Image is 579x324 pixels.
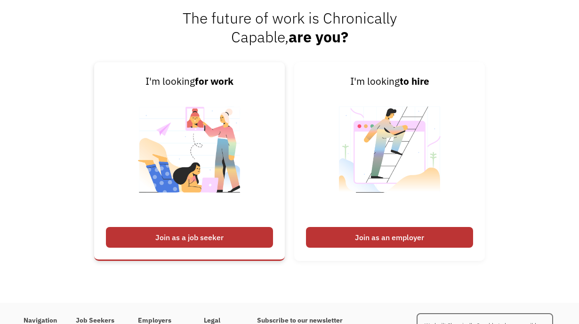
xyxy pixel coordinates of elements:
[131,89,248,222] img: Chronically Capable Personalized Job Matching
[306,74,473,89] div: I'm looking
[183,8,397,47] span: The future of work is Chronically Capable,
[195,75,233,88] strong: for work
[106,74,273,89] div: I'm looking
[289,27,348,47] strong: are you?
[294,62,485,261] a: I'm lookingto hireJoin as an employer
[94,62,285,261] a: I'm lookingfor workJoin as a job seeker
[106,227,273,248] div: Join as a job seeker
[400,75,429,88] strong: to hire
[306,227,473,248] div: Join as an employer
